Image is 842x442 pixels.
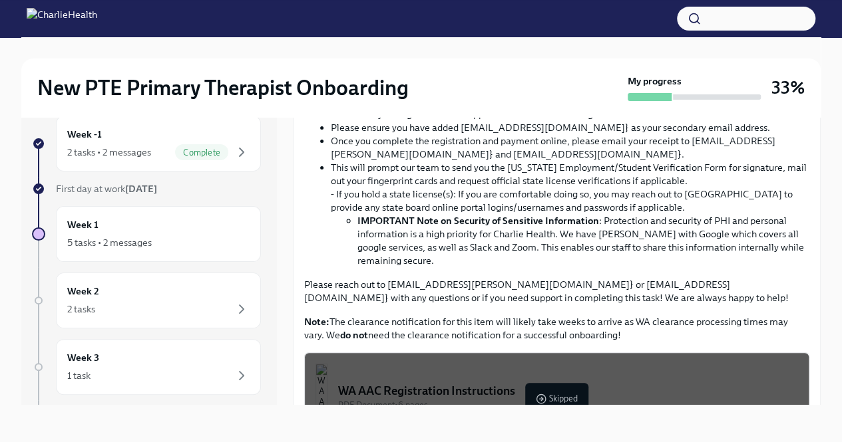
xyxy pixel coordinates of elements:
[338,383,798,399] div: WA AAC Registration Instructions
[628,74,682,88] strong: My progress
[32,273,261,328] a: Week 22 tasks
[331,161,809,267] li: This will prompt our team to send you the [US_STATE] Employment/Student Verification Form for sig...
[304,278,809,304] p: Please reach out to [EMAIL_ADDRESS][PERSON_NAME][DOMAIN_NAME]} or [EMAIL_ADDRESS][DOMAIN_NAME]} w...
[37,74,409,101] h2: New PTE Primary Therapist Onboarding
[27,8,97,29] img: CharlieHealth
[32,206,261,262] a: Week 15 tasks • 2 messages
[67,236,152,249] div: 5 tasks • 2 messages
[175,148,228,158] span: Complete
[67,217,99,232] h6: Week 1
[331,134,809,161] li: Once you complete the registration and payment online, please email your receipt to [EMAIL_ADDRES...
[304,315,809,342] p: The clearance notification for this item will likely take weeks to arrive as WA clearance process...
[67,146,151,159] div: 2 tasks • 2 messages
[357,214,809,267] li: : Protection and security of PHI and personal information is a high priority for Charlie Health. ...
[67,369,91,382] div: 1 task
[125,183,157,195] strong: [DATE]
[67,127,102,142] h6: Week -1
[67,284,99,298] h6: Week 2
[357,215,599,227] strong: IMPORTANT Note on Security of Sensitive Information
[32,116,261,171] a: Week -12 tasks • 2 messagesComplete
[67,302,95,316] div: 2 tasks
[67,350,99,365] h6: Week 3
[32,182,261,195] a: First day at work[DATE]
[340,329,368,341] strong: do not
[32,339,261,395] a: Week 31 task
[56,183,157,195] span: First day at work
[771,76,805,100] h3: 33%
[331,121,809,134] li: Please ensure you have added [EMAIL_ADDRESS][DOMAIN_NAME]} as your secondary email address.
[338,399,798,411] div: PDF Document • 6 pages
[304,316,329,328] strong: Note:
